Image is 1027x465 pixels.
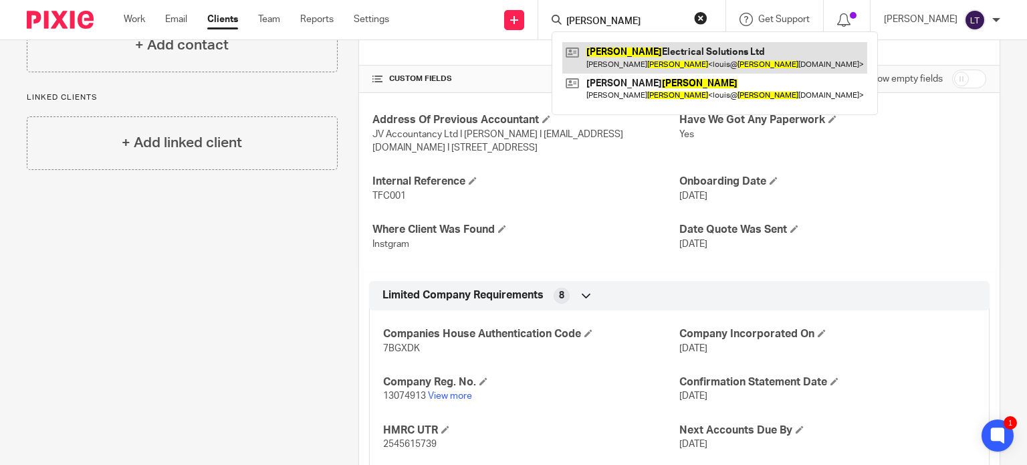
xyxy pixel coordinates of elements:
[758,15,810,24] span: Get Support
[372,223,679,237] h4: Where Client Was Found
[679,375,976,389] h4: Confirmation Statement Date
[372,74,679,84] h4: CUSTOM FIELDS
[679,327,976,341] h4: Company Incorporated On
[565,16,685,28] input: Search
[559,289,564,302] span: 8
[135,35,229,56] h4: + Add contact
[964,9,986,31] img: svg%3E
[122,132,242,153] h4: + Add linked client
[679,440,707,449] span: [DATE]
[383,424,679,438] h4: HMRC UTR
[372,113,679,127] h4: Address Of Previous Accountant
[679,344,707,353] span: [DATE]
[354,13,389,26] a: Settings
[679,113,986,127] h4: Have We Got Any Paperwork
[679,240,707,249] span: [DATE]
[383,391,426,401] span: 13074913
[679,391,707,401] span: [DATE]
[679,223,986,237] h4: Date Quote Was Sent
[207,13,238,26] a: Clients
[382,288,544,302] span: Limited Company Requirements
[679,175,986,189] h4: Onboarding Date
[372,175,679,189] h4: Internal Reference
[165,13,187,26] a: Email
[679,191,707,201] span: [DATE]
[383,327,679,341] h4: Companies House Authentication Code
[428,391,472,401] a: View more
[383,344,420,353] span: 7BGXDK
[124,13,145,26] a: Work
[694,11,707,25] button: Clear
[679,130,694,139] span: Yes
[679,424,976,438] h4: Next Accounts Due By
[383,375,679,389] h4: Company Reg. No.
[1004,416,1017,430] div: 1
[884,13,957,26] p: [PERSON_NAME]
[27,92,338,103] p: Linked clients
[866,72,943,86] label: Show empty fields
[300,13,334,26] a: Reports
[27,11,94,29] img: Pixie
[372,130,623,153] span: JV Accountancy Ltd I [PERSON_NAME] I [EMAIL_ADDRESS][DOMAIN_NAME] I [STREET_ADDRESS]
[372,191,406,201] span: TFC001
[383,440,437,449] span: 2545615739
[258,13,280,26] a: Team
[372,240,409,249] span: Instgram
